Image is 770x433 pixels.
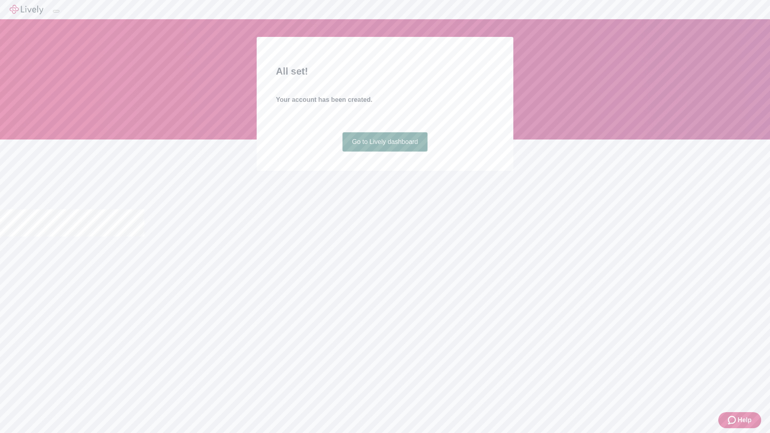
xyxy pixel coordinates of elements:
[276,95,494,105] h4: Your account has been created.
[728,415,738,425] svg: Zendesk support icon
[53,10,59,12] button: Log out
[276,64,494,79] h2: All set!
[738,415,752,425] span: Help
[342,132,428,152] a: Go to Lively dashboard
[718,412,761,428] button: Zendesk support iconHelp
[10,5,43,14] img: Lively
